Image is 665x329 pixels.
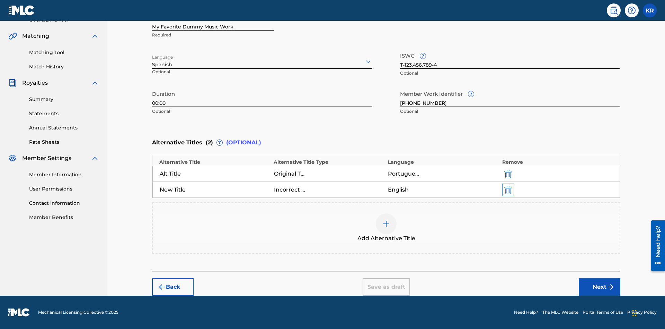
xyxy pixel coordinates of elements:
img: search [610,6,618,15]
div: Language [388,159,499,166]
a: Contact Information [29,200,99,207]
img: 12a2ab48e56ec057fbd8.svg [504,170,512,178]
img: 7ee5dd4eb1f8a8e3ef2f.svg [158,283,166,291]
span: (OPTIONAL) [226,138,261,147]
button: Back [152,278,194,296]
img: expand [91,32,99,40]
img: 12a2ab48e56ec057fbd8.svg [504,186,512,194]
span: Alternative Titles [152,138,202,147]
a: Privacy Policy [627,309,657,315]
p: Optional [152,69,220,80]
img: add [382,220,390,228]
a: The MLC Website [542,309,578,315]
img: logo [8,308,30,317]
span: ? [468,91,474,97]
a: Rate Sheets [29,138,99,146]
a: Need Help? [514,309,538,315]
span: Add Alternative Title [357,234,415,243]
p: Optional [400,70,620,76]
span: Member Settings [22,154,71,162]
p: Optional [152,108,372,115]
a: Member Benefits [29,214,99,221]
div: Remove [502,159,613,166]
a: Matching Tool [29,49,99,56]
div: Drag [632,303,637,323]
a: User Permissions [29,185,99,193]
button: Next [579,278,620,296]
span: ( 2 ) [206,138,213,147]
a: Match History [29,63,99,70]
div: User Menu [643,3,657,17]
img: MLC Logo [8,5,35,15]
img: Member Settings [8,154,17,162]
img: expand [91,154,99,162]
img: f7272a7cc735f4ea7f67.svg [606,283,615,291]
span: ? [420,53,426,59]
a: Portal Terms of Use [583,309,623,315]
a: Annual Statements [29,124,99,132]
iframe: Resource Center [646,218,665,275]
p: Optional [400,108,620,115]
span: ? [217,140,222,145]
img: Royalties [8,79,17,87]
iframe: Chat Widget [630,296,665,329]
a: Statements [29,110,99,117]
a: Member Information [29,171,99,178]
span: Mechanical Licensing Collective © 2025 [38,309,118,315]
div: Alternative Title Type [274,159,384,166]
a: Public Search [607,3,621,17]
span: Royalties [22,79,48,87]
div: Alternative Title [159,159,270,166]
img: Matching [8,32,17,40]
p: Required [152,32,274,38]
img: help [628,6,636,15]
div: Help [625,3,639,17]
span: Matching [22,32,49,40]
a: Summary [29,96,99,103]
img: expand [91,79,99,87]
